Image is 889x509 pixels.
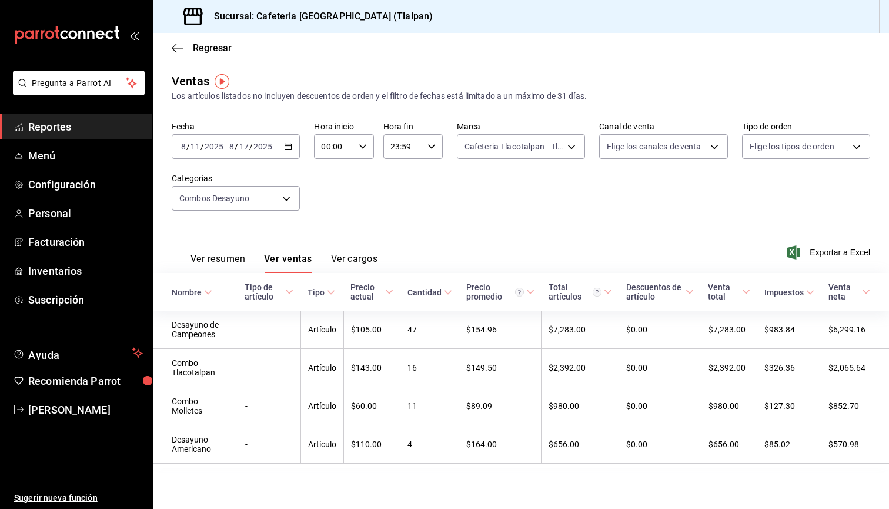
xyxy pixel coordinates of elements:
[343,387,400,425] td: $60.00
[239,142,249,151] input: --
[129,31,139,40] button: open_drawer_menu
[459,387,542,425] td: $89.09
[13,71,145,95] button: Pregunta a Parrot AI
[790,245,870,260] button: Exportar a Excel
[172,42,232,54] button: Regresar
[821,387,889,425] td: $852.70
[172,122,300,131] label: Fecha
[466,282,534,301] span: Precio promedio
[619,387,701,425] td: $0.00
[626,282,683,301] div: Descuentos de artículo
[153,387,238,425] td: Combo Molletes
[238,425,300,464] td: -
[300,387,343,425] td: Artículo
[204,142,224,151] input: ----
[701,425,757,464] td: $656.00
[750,141,834,152] span: Elige los tipos de orden
[466,282,524,301] div: Precio promedio
[238,349,300,387] td: -
[186,142,190,151] span: /
[229,142,235,151] input: --
[593,288,601,297] svg: El total artículos considera cambios de precios en los artículos así como costos adicionales por ...
[153,425,238,464] td: Desayuno Americano
[459,349,542,387] td: $149.50
[828,282,870,301] span: Venta neta
[172,90,870,102] div: Los artículos listados no incluyen descuentos de orden y el filtro de fechas está limitado a un m...
[821,425,889,464] td: $570.98
[757,387,821,425] td: $127.30
[350,282,382,301] div: Precio actual
[181,142,186,151] input: --
[757,311,821,349] td: $983.84
[28,177,143,192] span: Configuración
[190,253,245,273] button: Ver resumen
[28,148,143,164] span: Menú
[28,119,143,135] span: Reportes
[28,346,128,360] span: Ayuda
[300,425,343,464] td: Artículo
[619,425,701,464] td: $0.00
[701,349,757,387] td: $2,392.00
[200,142,204,151] span: /
[619,349,701,387] td: $0.00
[549,282,601,301] div: Total artículos
[249,142,253,151] span: /
[542,387,619,425] td: $980.00
[172,288,212,297] span: Nombre
[400,311,459,349] td: 47
[542,425,619,464] td: $656.00
[757,425,821,464] td: $85.02
[331,253,378,273] button: Ver cargos
[599,122,727,131] label: Canal de venta
[314,122,373,131] label: Hora inicio
[821,311,889,349] td: $6,299.16
[190,142,200,151] input: --
[457,122,585,131] label: Marca
[28,234,143,250] span: Facturación
[179,192,249,204] span: Combos Desayuno
[28,263,143,279] span: Inventarios
[172,174,300,182] label: Categorías
[225,142,228,151] span: -
[407,288,452,297] span: Cantidad
[245,282,283,301] div: Tipo de artículo
[14,492,143,504] span: Sugerir nueva función
[459,425,542,464] td: $164.00
[383,122,443,131] label: Hora fin
[407,288,442,297] div: Cantidad
[28,373,143,389] span: Recomienda Parrot
[626,282,694,301] span: Descuentos de artículo
[821,349,889,387] td: $2,065.64
[549,282,612,301] span: Total artículos
[215,74,229,89] img: Tooltip marker
[28,402,143,418] span: [PERSON_NAME]
[400,349,459,387] td: 16
[343,349,400,387] td: $143.00
[400,425,459,464] td: 4
[238,387,300,425] td: -
[757,349,821,387] td: $326.36
[253,142,273,151] input: ----
[828,282,860,301] div: Venta neta
[343,425,400,464] td: $110.00
[701,387,757,425] td: $980.00
[542,349,619,387] td: $2,392.00
[245,282,293,301] span: Tipo de artículo
[308,288,335,297] span: Tipo
[459,311,542,349] td: $154.96
[708,282,740,301] div: Venta total
[238,311,300,349] td: -
[28,205,143,221] span: Personal
[235,142,238,151] span: /
[607,141,701,152] span: Elige los canales de venta
[153,349,238,387] td: Combo Tlacotalpan
[264,253,312,273] button: Ver ventas
[542,311,619,349] td: $7,283.00
[515,288,524,297] svg: Precio promedio = Total artículos / cantidad
[172,288,202,297] div: Nombre
[350,282,393,301] span: Precio actual
[708,282,750,301] span: Venta total
[464,141,563,152] span: Cafeteria Tlacotalpan - Tlalpan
